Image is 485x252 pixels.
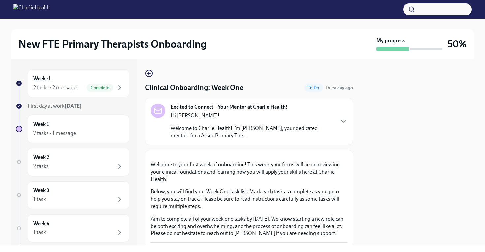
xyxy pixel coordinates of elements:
[33,196,46,203] div: 1 task
[171,125,334,139] p: Welcome to Charlie Health! I’m [PERSON_NAME], your dedicated mentor. I’m a Assoc Primary The...
[16,69,129,97] a: Week -12 tasks • 2 messagesComplete
[33,121,49,128] h6: Week 1
[33,187,49,194] h6: Week 3
[171,104,288,111] strong: Excited to Connect – Your Mentor at Charlie Health!
[304,85,323,90] span: To Do
[33,130,76,137] div: 7 tasks • 1 message
[145,83,243,93] h4: Clinical Onboarding: Week One
[28,103,81,109] span: First day at work
[151,188,347,210] p: Below, you will find your Week One task list. Mark each task as complete as you go to help you st...
[65,103,81,109] strong: [DATE]
[448,38,467,50] h3: 50%
[16,181,129,209] a: Week 31 task
[13,4,50,15] img: CharlieHealth
[326,85,353,91] span: Due
[33,75,50,82] h6: Week -1
[16,214,129,242] a: Week 41 task
[151,215,347,237] p: Aim to complete all of your week one tasks by [DATE]. We know starting a new role can be both exc...
[16,115,129,143] a: Week 17 tasks • 1 message
[334,85,353,91] strong: a day ago
[33,163,48,170] div: 2 tasks
[326,85,353,91] span: September 21st, 2025 10:00
[87,85,113,90] span: Complete
[151,161,347,183] p: Welcome to your first week of onboarding! This week your focus will be on reviewing your clinical...
[33,220,49,227] h6: Week 4
[376,37,405,44] strong: My progress
[33,154,49,161] h6: Week 2
[33,229,46,236] div: 1 task
[16,148,129,176] a: Week 22 tasks
[33,84,79,91] div: 2 tasks • 2 messages
[171,112,334,119] p: Hi [PERSON_NAME]!
[16,103,129,110] a: First day at work[DATE]
[18,37,207,51] h2: New FTE Primary Therapists Onboarding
